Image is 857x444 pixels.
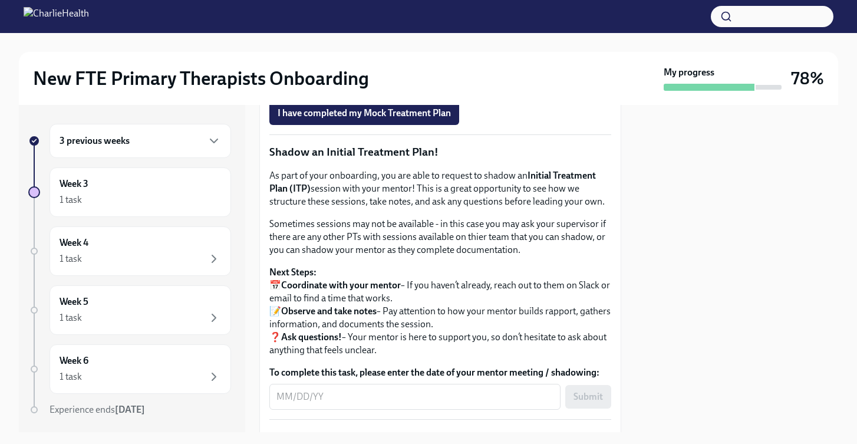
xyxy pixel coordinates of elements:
[60,295,88,308] h6: Week 5
[28,226,231,276] a: Week 41 task
[60,354,88,367] h6: Week 6
[791,68,824,89] h3: 78%
[24,7,89,26] img: CharlieHealth
[50,124,231,158] div: 3 previous weeks
[60,311,82,324] div: 1 task
[269,218,611,256] p: Sometimes sessions may not be available - in this case you may ask your supervisor if there are a...
[28,285,231,335] a: Week 51 task
[60,193,82,206] div: 1 task
[28,167,231,217] a: Week 31 task
[115,404,145,415] strong: [DATE]
[269,267,317,278] strong: Next Steps:
[33,67,369,90] h2: New FTE Primary Therapists Onboarding
[664,66,714,79] strong: My progress
[269,101,459,125] button: I have completed my Mock Treatment Plan
[60,236,88,249] h6: Week 4
[269,144,611,160] p: Shadow an Initial Treatment Plan!
[269,266,611,357] p: 📅 – If you haven’t already, reach out to them on Slack or email to find a time that works. 📝 – Pa...
[269,170,596,194] strong: Initial Treatment Plan (ITP)
[281,331,342,343] strong: Ask questions!
[278,107,451,119] span: I have completed my Mock Treatment Plan
[60,177,88,190] h6: Week 3
[60,370,82,383] div: 1 task
[50,404,145,415] span: Experience ends
[60,252,82,265] div: 1 task
[281,279,401,291] strong: Coordinate with your mentor
[60,134,130,147] h6: 3 previous weeks
[269,366,611,379] label: To complete this task, please enter the date of your mentor meeting / shadowing:
[28,344,231,394] a: Week 61 task
[281,305,377,317] strong: Observe and take notes
[269,169,611,208] p: As part of your onboarding, you are able to request to shadow an session with your mentor! This i...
